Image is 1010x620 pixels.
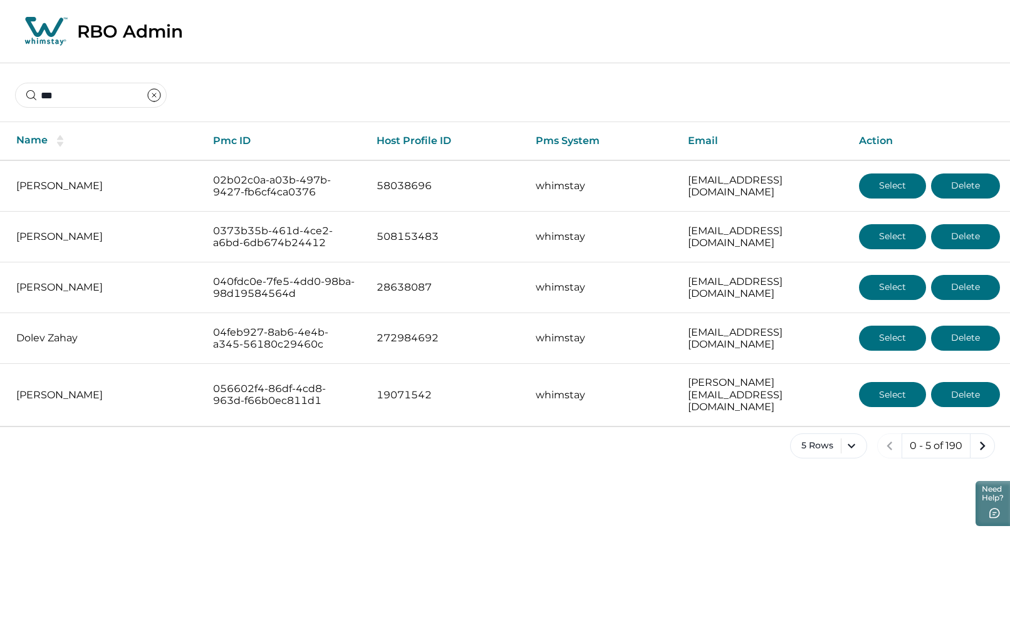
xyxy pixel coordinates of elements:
[849,122,1010,160] th: Action
[931,224,1000,249] button: Delete
[377,389,516,401] p: 19071542
[213,276,357,300] p: 040fdc0e-7fe5-4dd0-98ba-98d19584564d
[367,122,526,160] th: Host Profile ID
[790,433,867,458] button: 5 Rows
[688,225,839,249] p: [EMAIL_ADDRESS][DOMAIN_NAME]
[859,224,926,249] button: Select
[213,326,357,351] p: 04feb927-8ab6-4e4b-a345-56180c29460c
[536,230,669,243] p: whimstay
[142,83,167,108] button: clear input
[859,382,926,407] button: Select
[213,225,357,249] p: 0373b35b-461d-4ce2-a6bd-6db674b24412
[859,326,926,351] button: Select
[203,122,367,160] th: Pmc ID
[377,332,516,344] p: 272984692
[536,389,669,401] p: whimstay
[688,276,839,300] p: [EMAIL_ADDRESS][DOMAIN_NAME]
[213,383,357,407] p: 056602f4-86df-4cd8-963d-f66b0ec811d1
[970,433,995,458] button: next page
[16,230,193,243] p: [PERSON_NAME]
[16,389,193,401] p: [PERSON_NAME]
[931,326,1000,351] button: Delete
[16,281,193,294] p: [PERSON_NAME]
[536,332,669,344] p: whimstay
[688,376,839,413] p: [PERSON_NAME][EMAIL_ADDRESS][DOMAIN_NAME]
[377,281,516,294] p: 28638087
[688,326,839,351] p: [EMAIL_ADDRESS][DOMAIN_NAME]
[931,382,1000,407] button: Delete
[536,281,669,294] p: whimstay
[902,433,971,458] button: 0 - 5 of 190
[377,180,516,192] p: 58038696
[377,230,516,243] p: 508153483
[931,173,1000,199] button: Delete
[931,275,1000,300] button: Delete
[213,174,357,199] p: 02b02c0a-a03b-497b-9427-fb6cf4ca0376
[678,122,849,160] th: Email
[877,433,902,458] button: previous page
[526,122,679,160] th: Pms System
[859,275,926,300] button: Select
[48,135,73,147] button: sorting
[910,440,962,452] p: 0 - 5 of 190
[77,21,183,42] p: RBO Admin
[16,180,193,192] p: [PERSON_NAME]
[859,173,926,199] button: Select
[688,174,839,199] p: [EMAIL_ADDRESS][DOMAIN_NAME]
[16,332,193,344] p: Dolev Zahay
[536,180,669,192] p: whimstay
